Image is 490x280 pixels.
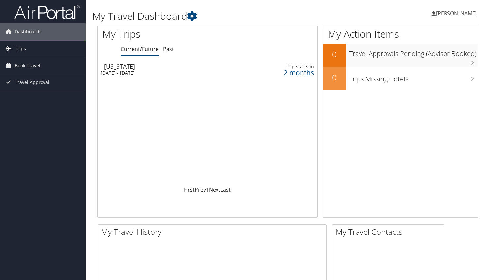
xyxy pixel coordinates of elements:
span: Dashboards [15,23,42,40]
a: 0Trips Missing Hotels [323,67,478,90]
h3: Trips Missing Hotels [349,71,478,84]
h3: Travel Approvals Pending (Advisor Booked) [349,46,478,58]
a: Current/Future [121,46,159,53]
h1: My Trips [102,27,221,41]
a: 1 [206,186,209,193]
a: Past [163,46,174,53]
h2: My Travel History [101,226,326,237]
a: 0Travel Approvals Pending (Advisor Booked) [323,44,478,67]
span: Travel Approval [15,74,49,91]
a: Last [220,186,231,193]
a: Next [209,186,220,193]
a: Prev [195,186,206,193]
div: 2 months [260,70,314,76]
div: Trip starts in [260,64,314,70]
span: [PERSON_NAME] [436,10,477,17]
a: First [184,186,195,193]
img: airportal-logo.png [14,4,80,20]
span: Book Travel [15,57,40,74]
h2: 0 [323,49,346,60]
div: [US_STATE] [104,63,239,69]
div: [DATE] - [DATE] [101,70,235,76]
h2: 0 [323,72,346,83]
h1: My Travel Dashboard [92,9,353,23]
span: Trips [15,41,26,57]
h1: My Action Items [323,27,478,41]
a: [PERSON_NAME] [431,3,483,23]
h2: My Travel Contacts [336,226,444,237]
